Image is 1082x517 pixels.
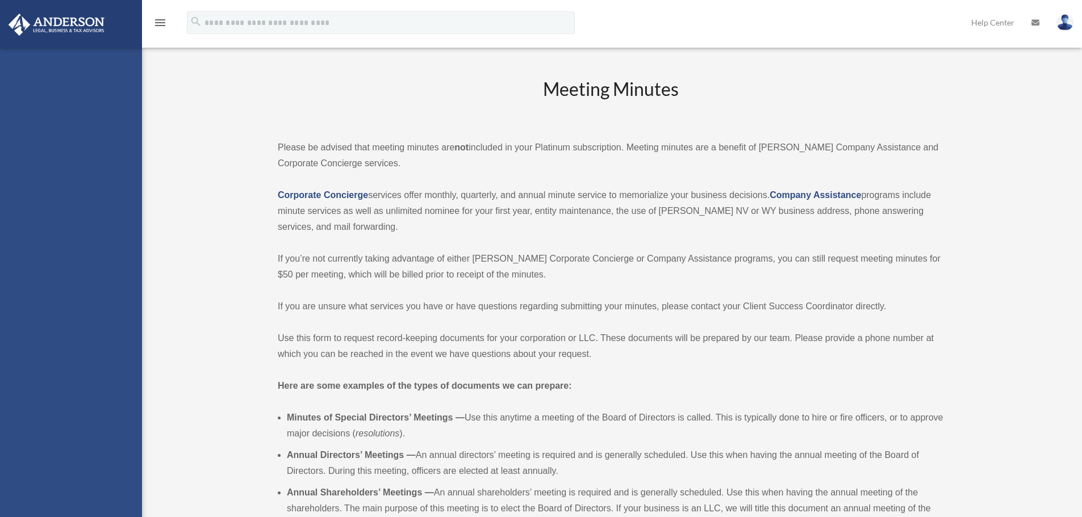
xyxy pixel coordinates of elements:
[278,187,943,235] p: services offer monthly, quarterly, and annual minute service to memorialize your business decisio...
[287,413,465,422] b: Minutes of Special Directors’ Meetings —
[278,140,943,171] p: Please be advised that meeting minutes are included in your Platinum subscription. Meeting minute...
[190,15,202,28] i: search
[454,142,469,152] strong: not
[770,190,861,200] a: Company Assistance
[278,330,943,362] p: Use this form to request record-keeping documents for your corporation or LLC. These documents wi...
[287,447,943,479] li: An annual directors’ meeting is required and is generally scheduled. Use this when having the ann...
[356,428,399,438] em: resolutions
[278,381,572,390] strong: Here are some examples of the types of documents we can prepare:
[153,20,167,30] a: menu
[278,251,943,283] p: If you’re not currently taking advantage of either [PERSON_NAME] Corporate Concierge or Company A...
[153,16,167,30] i: menu
[5,14,108,36] img: Anderson Advisors Platinum Portal
[278,190,368,200] a: Corporate Concierge
[278,299,943,314] p: If you are unsure what services you have or have questions regarding submitting your minutes, ple...
[278,77,943,124] h2: Meeting Minutes
[287,410,943,442] li: Use this anytime a meeting of the Board of Directors is called. This is typically done to hire or...
[287,487,434,497] b: Annual Shareholders’ Meetings —
[1056,14,1073,31] img: User Pic
[287,450,416,460] b: Annual Directors’ Meetings —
